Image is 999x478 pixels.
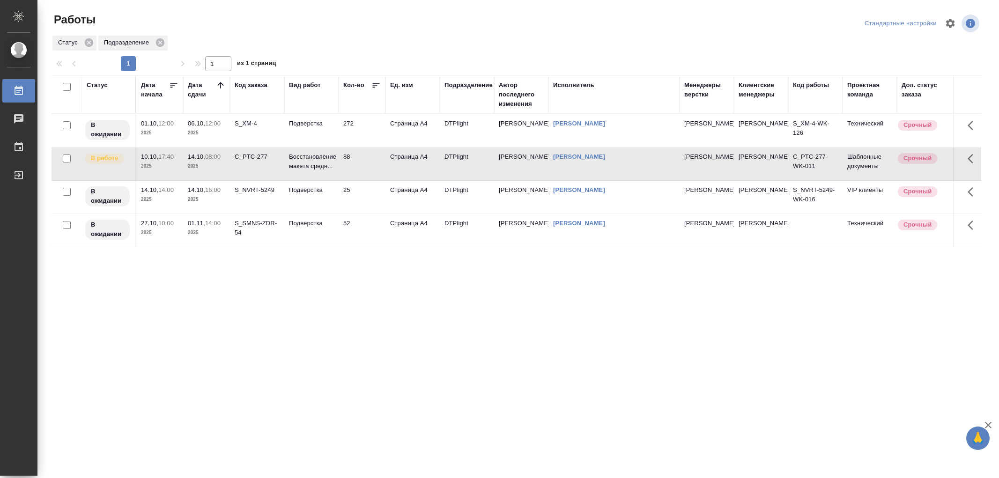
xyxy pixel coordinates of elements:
p: 2025 [188,195,225,204]
a: [PERSON_NAME] [553,220,605,227]
div: Дата начала [141,81,169,99]
p: 12:00 [158,120,174,127]
td: 52 [339,214,385,247]
td: Шаблонные документы [843,147,897,180]
div: Статус [87,81,108,90]
div: Ед. изм [390,81,413,90]
p: 2025 [141,128,178,138]
td: DTPlight [440,181,494,213]
div: S_NVRT-5249 [235,185,280,195]
td: [PERSON_NAME] [734,214,788,247]
div: split button [862,16,939,31]
td: DTPlight [440,147,494,180]
p: Статус [58,38,81,47]
td: Страница А4 [385,147,440,180]
td: [PERSON_NAME] [734,114,788,147]
span: Работы [52,12,96,27]
p: В работе [91,154,118,163]
td: 88 [339,147,385,180]
p: Срочный [903,154,932,163]
div: Автор последнего изменения [499,81,544,109]
p: В ожидании [91,220,124,239]
td: Страница А4 [385,114,440,147]
td: DTPlight [440,214,494,247]
p: Срочный [903,220,932,229]
td: S_XM-4-WK-126 [788,114,843,147]
p: Подразделение [104,38,152,47]
p: В ожидании [91,120,124,139]
p: [PERSON_NAME] [684,152,729,162]
td: C_PTC-277-WK-011 [788,147,843,180]
td: Технический [843,114,897,147]
div: Исполнитель выполняет работу [84,152,131,165]
p: [PERSON_NAME] [684,119,729,128]
p: 14:00 [158,186,174,193]
div: Исполнитель [553,81,594,90]
button: Здесь прячутся важные кнопки [962,214,984,236]
span: 🙏 [970,428,986,448]
p: 01.11, [188,220,205,227]
p: Подверстка [289,185,334,195]
td: DTPlight [440,114,494,147]
div: Вид работ [289,81,321,90]
div: Дата сдачи [188,81,216,99]
p: [PERSON_NAME] [684,219,729,228]
button: Здесь прячутся важные кнопки [962,147,984,170]
div: Проектная команда [847,81,892,99]
td: [PERSON_NAME] [494,181,548,213]
button: Здесь прячутся важные кнопки [962,114,984,137]
p: 14.10, [141,186,158,193]
div: Исполнитель назначен, приступать к работе пока рано [84,219,131,241]
p: 10.10, [141,153,158,160]
div: Исполнитель назначен, приступать к работе пока рано [84,185,131,207]
p: 14.10, [188,186,205,193]
a: [PERSON_NAME] [553,153,605,160]
span: из 1 страниц [237,58,276,71]
div: S_SMNS-ZDR-54 [235,219,280,237]
p: 06.10, [188,120,205,127]
td: 272 [339,114,385,147]
td: 25 [339,181,385,213]
p: 2025 [188,128,225,138]
div: Подразделение [98,36,168,51]
p: 10:00 [158,220,174,227]
p: Подверстка [289,119,334,128]
div: Код заказа [235,81,267,90]
button: 🙏 [966,427,990,450]
div: Подразделение [444,81,493,90]
td: [PERSON_NAME] [494,114,548,147]
div: Доп. статус заказа [902,81,951,99]
p: 01.10, [141,120,158,127]
td: S_NVRT-5249-WK-016 [788,181,843,213]
td: Страница А4 [385,181,440,213]
td: Технический [843,214,897,247]
div: Клиентские менеджеры [739,81,784,99]
p: В ожидании [91,187,124,206]
p: 2025 [141,195,178,204]
td: [PERSON_NAME] [734,181,788,213]
div: S_XM-4 [235,119,280,128]
p: 2025 [141,228,178,237]
p: 14:00 [205,220,221,227]
td: Страница А4 [385,214,440,247]
p: 08:00 [205,153,221,160]
p: 2025 [188,228,225,237]
p: Срочный [903,120,932,130]
td: VIP клиенты [843,181,897,213]
div: Статус [52,36,96,51]
td: [PERSON_NAME] [494,147,548,180]
p: 2025 [141,162,178,171]
p: Восстановление макета средн... [289,152,334,171]
p: 27.10, [141,220,158,227]
div: Кол-во [343,81,364,90]
a: [PERSON_NAME] [553,186,605,193]
div: C_PTC-277 [235,152,280,162]
a: [PERSON_NAME] [553,120,605,127]
p: 14.10, [188,153,205,160]
p: 12:00 [205,120,221,127]
div: Код работы [793,81,829,90]
td: [PERSON_NAME] [494,214,548,247]
p: 2025 [188,162,225,171]
td: [PERSON_NAME] [734,147,788,180]
p: 16:00 [205,186,221,193]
